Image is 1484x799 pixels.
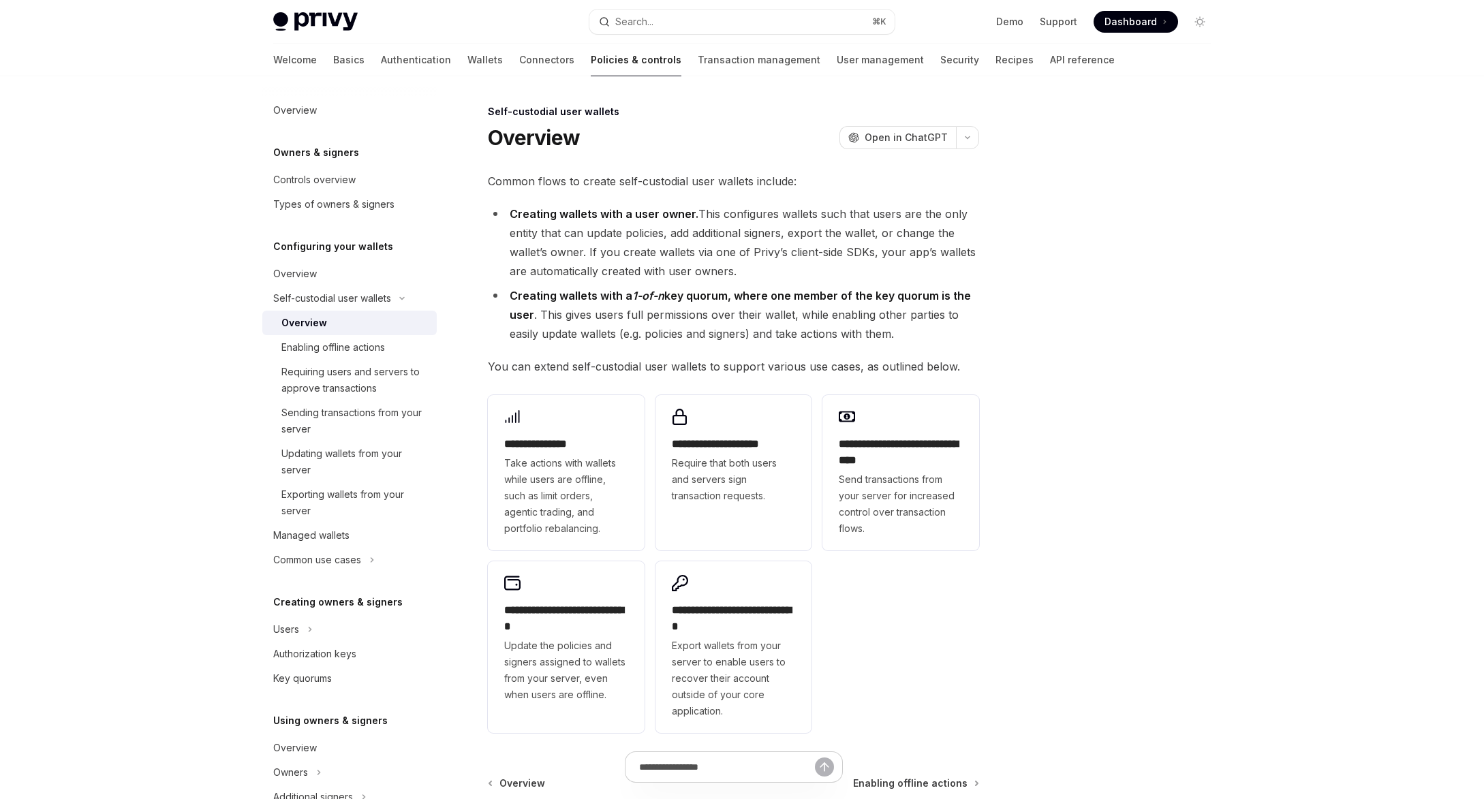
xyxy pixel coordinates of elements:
[488,172,979,191] span: Common flows to create self-custodial user wallets include:
[273,266,317,282] div: Overview
[273,712,388,729] h5: Using owners & signers
[273,740,317,756] div: Overview
[262,335,437,360] a: Enabling offline actions
[488,357,979,376] span: You can extend self-custodial user wallets to support various use cases, as outlined below.
[281,364,429,396] div: Requiring users and servers to approve transactions
[281,405,429,437] div: Sending transactions from your server
[281,315,327,331] div: Overview
[262,401,437,441] a: Sending transactions from your server
[837,44,924,76] a: User management
[839,471,963,537] span: Send transactions from your server for increased control over transaction flows.
[273,44,317,76] a: Welcome
[262,482,437,523] a: Exporting wallets from your server
[995,44,1034,76] a: Recipes
[262,736,437,760] a: Overview
[273,238,393,255] h5: Configuring your wallets
[589,10,895,34] button: Search...⌘K
[872,16,886,27] span: ⌘ K
[262,262,437,286] a: Overview
[591,44,681,76] a: Policies & controls
[519,44,574,76] a: Connectors
[273,527,350,544] div: Managed wallets
[381,44,451,76] a: Authentication
[273,102,317,119] div: Overview
[273,646,356,662] div: Authorization keys
[1040,15,1077,29] a: Support
[333,44,365,76] a: Basics
[815,757,834,777] button: Send message
[273,594,403,610] h5: Creating owners & signers
[865,131,948,144] span: Open in ChatGPT
[1050,44,1115,76] a: API reference
[504,638,628,703] span: Update the policies and signers assigned to wallets from your server, even when users are offline.
[467,44,503,76] a: Wallets
[262,98,437,123] a: Overview
[273,196,395,213] div: Types of owners & signers
[273,290,391,307] div: Self-custodial user wallets
[488,105,979,119] div: Self-custodial user wallets
[273,144,359,161] h5: Owners & signers
[488,204,979,281] li: This configures wallets such that users are the only entity that can update policies, add additio...
[262,441,437,482] a: Updating wallets from your server
[281,445,429,478] div: Updating wallets from your server
[996,15,1023,29] a: Demo
[273,12,358,31] img: light logo
[698,44,820,76] a: Transaction management
[510,207,698,221] strong: Creating wallets with a user owner.
[839,126,956,149] button: Open in ChatGPT
[504,455,628,537] span: Take actions with wallets while users are offline, such as limit orders, agentic trading, and por...
[262,360,437,401] a: Requiring users and servers to approve transactions
[488,286,979,343] li: . This gives users full permissions over their wallet, while enabling other parties to easily upd...
[1094,11,1178,33] a: Dashboard
[281,339,385,356] div: Enabling offline actions
[262,168,437,192] a: Controls overview
[281,486,429,519] div: Exporting wallets from your server
[672,455,796,504] span: Require that both users and servers sign transaction requests.
[273,670,332,687] div: Key quorums
[488,125,580,150] h1: Overview
[273,764,308,781] div: Owners
[672,638,796,719] span: Export wallets from your server to enable users to recover their account outside of your core app...
[262,642,437,666] a: Authorization keys
[262,311,437,335] a: Overview
[510,289,971,322] strong: Creating wallets with a key quorum, where one member of the key quorum is the user
[1189,11,1211,33] button: Toggle dark mode
[940,44,979,76] a: Security
[615,14,653,30] div: Search...
[488,395,645,550] a: **** **** *****Take actions with wallets while users are offline, such as limit orders, agentic t...
[273,552,361,568] div: Common use cases
[273,172,356,188] div: Controls overview
[1104,15,1157,29] span: Dashboard
[273,621,299,638] div: Users
[262,523,437,548] a: Managed wallets
[262,666,437,691] a: Key quorums
[262,192,437,217] a: Types of owners & signers
[632,289,664,302] em: 1-of-n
